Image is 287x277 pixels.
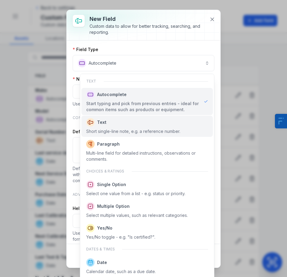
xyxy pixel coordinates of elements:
[97,141,120,147] span: Paragraph
[97,259,107,266] span: Date
[97,225,112,231] span: Yes/No
[97,119,106,125] span: Text
[81,75,213,87] div: Text
[86,128,180,134] div: Short single-line note, e.g. a reference number.
[86,101,199,113] div: Start typing and pick from previous entries - ideal for common items such as products or equipment.
[86,269,156,275] div: Calendar date, such as a due date.
[86,191,185,197] div: Select one value from a list - e.g. status or priority.
[73,55,214,71] button: Autocomplete
[86,212,188,218] div: Select multiple values, such as relevant categories.
[81,243,213,255] div: Dates & times
[97,203,130,209] span: Multiple Option
[97,182,126,188] span: Single Option
[97,92,127,98] span: Autocomplete
[86,234,155,240] div: Yes/No toggle - e.g. "Is certified?".
[86,150,208,162] div: Multi-line field for detailed instructions, observations or comments.
[81,165,213,177] div: Choices & ratings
